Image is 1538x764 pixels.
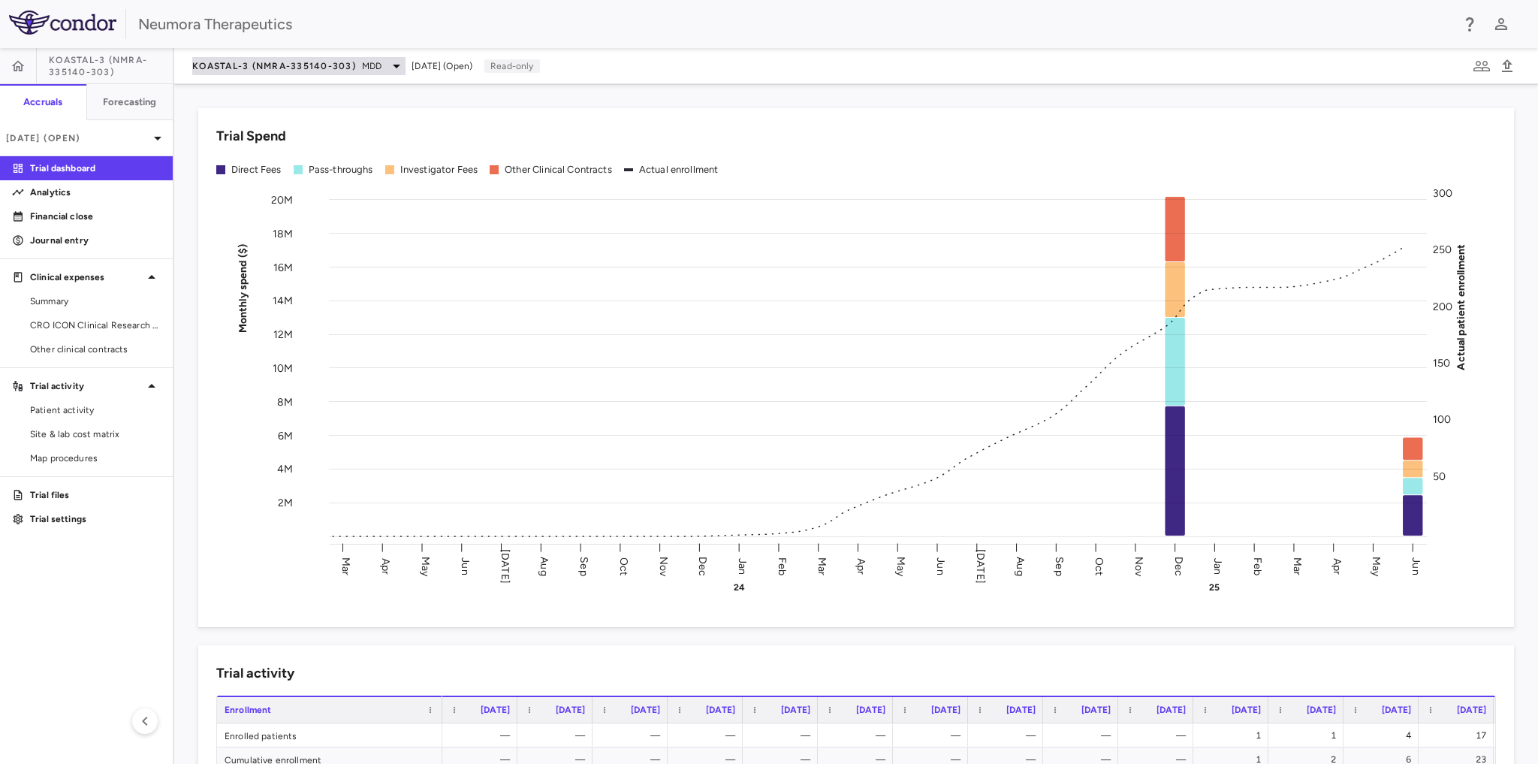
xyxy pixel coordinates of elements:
text: Jan [1211,557,1224,574]
tspan: Monthly spend ($) [237,243,249,333]
span: Map procedures [30,451,161,465]
div: Neumora Therapeutics [138,13,1451,35]
text: [DATE] [499,549,511,584]
text: Jan [736,557,749,574]
h6: Trial activity [216,663,294,684]
text: Aug [1014,557,1027,575]
tspan: 200 [1433,300,1452,313]
span: [DATE] [1457,705,1486,715]
span: [DATE] [781,705,810,715]
h6: Forecasting [103,95,157,109]
span: Enrollment [225,705,272,715]
tspan: 10M [273,361,293,374]
text: Jun [459,557,472,575]
p: Read-only [484,59,539,73]
span: [DATE] [1307,705,1336,715]
p: Journal entry [30,234,161,247]
tspan: 18M [273,227,293,240]
text: Dec [1172,556,1185,575]
text: May [419,556,432,576]
p: Analytics [30,186,161,199]
text: Feb [1251,557,1264,575]
h6: Accruals [23,95,62,109]
tspan: 20M [271,193,293,206]
p: Trial files [30,488,161,502]
tspan: 4M [277,463,293,476]
text: May [894,556,907,576]
span: [DATE] [931,705,960,715]
text: Sep [578,557,590,575]
span: KOASTAL-3 (NMRA-335140-303) [49,54,173,78]
div: — [606,723,660,747]
text: 24 [734,582,745,593]
text: Nov [1132,556,1145,576]
div: — [1132,723,1186,747]
tspan: 14M [273,294,293,307]
div: 4 [1357,723,1411,747]
text: Dec [696,556,709,575]
span: [DATE] [631,705,660,715]
span: KOASTAL-3 (NMRA-335140-303) [192,60,356,72]
span: [DATE] [1382,705,1411,715]
text: Aug [538,557,550,575]
tspan: Actual patient enrollment [1455,243,1467,370]
span: [DATE] [856,705,885,715]
text: Apr [855,557,867,574]
text: Nov [657,556,670,576]
span: [DATE] (Open) [412,59,472,73]
tspan: 2M [278,497,293,509]
p: Trial settings [30,512,161,526]
text: Mar [816,557,828,575]
p: [DATE] (Open) [6,131,149,145]
text: May [1370,556,1383,576]
tspan: 100 [1433,413,1451,426]
text: Apr [379,557,392,574]
h6: Trial Spend [216,126,286,146]
span: [DATE] [1157,705,1186,715]
span: [DATE] [1081,705,1111,715]
tspan: 8M [277,395,293,408]
div: — [831,723,885,747]
text: Feb [776,557,789,575]
text: Oct [1093,557,1105,575]
span: [DATE] [1232,705,1261,715]
div: Enrolled patients [217,723,442,747]
div: — [756,723,810,747]
text: Jun [1410,557,1422,575]
div: — [456,723,510,747]
img: logo-full-SnFGN8VE.png [9,11,116,35]
p: Trial dashboard [30,162,161,175]
text: Mar [1291,557,1304,575]
span: [DATE] [1006,705,1036,715]
text: Oct [617,557,630,575]
tspan: 12M [273,328,293,341]
tspan: 300 [1433,187,1452,200]
text: [DATE] [974,549,987,584]
div: — [681,723,735,747]
div: 1 [1282,723,1336,747]
text: Mar [339,557,352,575]
div: Investigator Fees [400,163,478,177]
text: Jun [934,557,947,575]
span: [DATE] [556,705,585,715]
tspan: 16M [273,261,293,273]
span: Site & lab cost matrix [30,427,161,441]
p: Clinical expenses [30,270,143,284]
div: Actual enrollment [639,163,719,177]
tspan: 50 [1433,470,1446,482]
span: Summary [30,294,161,308]
tspan: 6M [278,429,293,442]
tspan: 250 [1433,243,1452,256]
span: Other clinical contracts [30,343,161,356]
span: [DATE] [706,705,735,715]
tspan: 150 [1433,357,1450,370]
span: Patient activity [30,403,161,417]
text: Apr [1331,557,1343,574]
div: — [531,723,585,747]
span: MDD [362,59,381,73]
span: [DATE] [481,705,510,715]
span: CRO ICON Clinical Research Limited [30,319,161,332]
p: Financial close [30,210,161,223]
div: Direct Fees [231,163,282,177]
p: Trial activity [30,379,143,393]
